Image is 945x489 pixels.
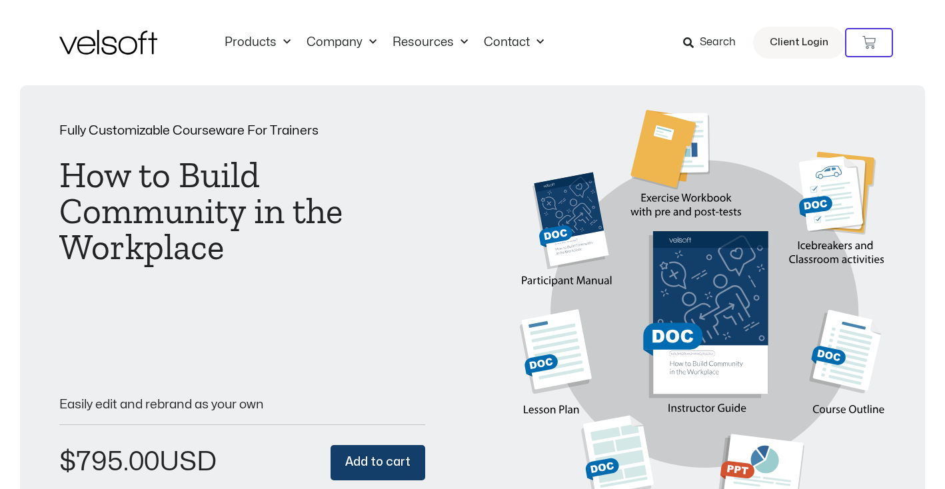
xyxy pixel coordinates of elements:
p: Fully Customizable Courseware For Trainers [59,125,425,137]
a: Search [683,31,745,54]
button: Add to cart [331,445,425,480]
span: Client Login [770,34,828,51]
a: ProductsMenu Toggle [217,35,299,50]
bdi: 795.00 [59,449,159,475]
img: Velsoft Training Materials [59,30,157,55]
a: CompanyMenu Toggle [299,35,385,50]
nav: Menu [217,35,552,50]
p: Easily edit and rebrand as your own [59,398,425,411]
a: ResourcesMenu Toggle [385,35,476,50]
a: Client Login [753,27,845,59]
span: $ [59,449,76,475]
a: ContactMenu Toggle [476,35,552,50]
h1: How to Build Community in the Workplace [59,157,425,265]
span: Search [700,34,736,51]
